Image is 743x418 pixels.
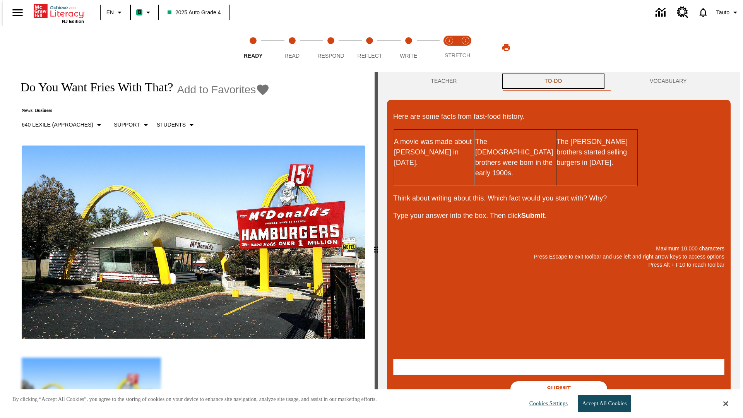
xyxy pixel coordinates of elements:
button: Boost Class color is mint green. Change class color [133,5,156,19]
body: Maximum 10,000 characters Press Escape to exit toolbar and use left and right arrow keys to acces... [3,6,113,13]
p: Type your answer into the box. Then click . [393,211,724,221]
button: Cookies Settings [522,396,571,411]
button: Add to Favorites - Do You Want Fries With That? [177,83,270,96]
span: Tauto [716,9,729,17]
button: Write step 5 of 5 [386,26,431,69]
span: Read [284,53,300,59]
p: The [PERSON_NAME] brothers started selling burgers in [DATE]. [556,137,637,168]
button: Scaffolds, Support [111,118,153,132]
button: VOCABULARY [606,72,731,91]
span: Write [400,53,417,59]
span: STRETCH [445,52,470,58]
span: Respond [317,53,344,59]
div: Home [34,3,84,24]
button: Reflect step 4 of 5 [347,26,392,69]
span: Add to Favorites [177,84,256,96]
text: 1 [448,39,450,43]
div: reading [3,72,375,414]
button: Respond step 3 of 5 [308,26,353,69]
button: Profile/Settings [713,5,743,19]
span: Reflect [358,53,382,59]
button: Accept All Cookies [578,395,631,412]
button: Submit [510,381,607,397]
strong: Submit [521,212,545,219]
a: Resource Center, Will open in new tab [672,2,693,23]
button: Stretch Read step 1 of 2 [438,26,461,69]
span: 2025 Auto Grade 4 [168,9,221,17]
div: activity [378,72,740,418]
p: Support [114,121,140,129]
p: Press Alt + F10 to reach toolbar [393,261,724,269]
button: Open side menu [6,1,29,24]
div: Press Enter or Spacebar and then press right and left arrow keys to move the slider [375,72,378,418]
p: 640 Lexile (Approaches) [22,121,93,129]
h1: Do You Want Fries With That? [12,80,173,94]
button: Select Lexile, 640 Lexile (Approaches) [19,118,107,132]
p: Think about writing about this. Which fact would you start with? Why? [393,193,724,204]
button: Teacher [387,72,501,91]
p: The [DEMOGRAPHIC_DATA] brothers were born in the early 1900s. [475,137,556,178]
a: Notifications [693,2,713,22]
button: Language: EN, Select a language [103,5,128,19]
span: NJ Edition [62,19,84,24]
span: B [137,7,141,17]
button: Print [494,41,519,55]
p: Maximum 10,000 characters [393,245,724,253]
img: One of the first McDonald's stores, with the iconic red sign and golden arches. [22,146,365,339]
p: Here are some facts from fast-food history. [393,111,724,122]
button: Select Student [154,118,199,132]
button: Close [723,400,728,407]
button: Stretch Respond step 2 of 2 [454,26,477,69]
p: Students [157,121,186,129]
p: A movie was made about [PERSON_NAME] in [DATE]. [394,137,474,168]
a: Data Center [651,2,672,23]
p: By clicking “Accept All Cookies”, you agree to the storing of cookies on your device to enhance s... [12,396,377,403]
p: News: Business [12,108,270,113]
span: Ready [244,53,263,59]
text: 2 [464,39,466,43]
div: Instructional Panel Tabs [387,72,731,91]
button: TO-DO [501,72,606,91]
button: Ready step 1 of 5 [231,26,276,69]
p: Press Escape to exit toolbar and use left and right arrow keys to access options [393,253,724,261]
button: Read step 2 of 5 [269,26,314,69]
span: EN [106,9,114,17]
